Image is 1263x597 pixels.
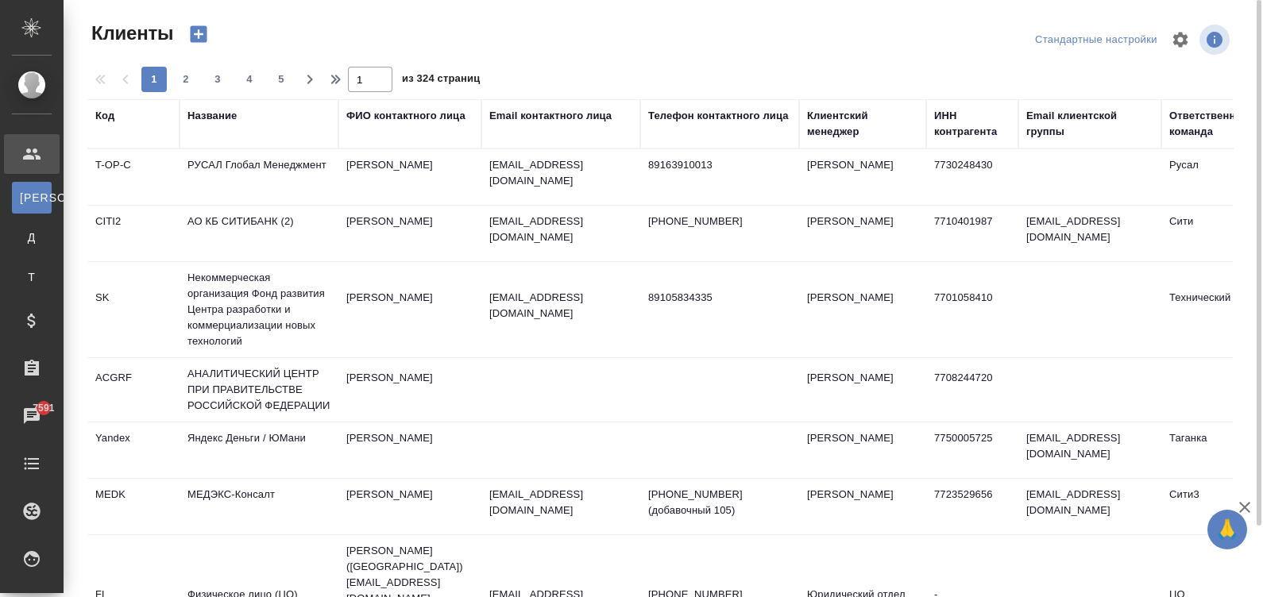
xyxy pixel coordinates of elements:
span: Клиенты [87,21,173,46]
span: Т [20,269,44,285]
span: Посмотреть информацию [1199,25,1233,55]
td: МЕДЭКС-Консалт [180,479,338,534]
a: Д [12,221,52,253]
p: [PHONE_NUMBER] (добавочный 105) [648,487,791,518]
td: MEDK [87,479,180,534]
span: из 324 страниц [402,69,480,92]
td: [PERSON_NAME] [799,149,926,205]
td: T-OP-C [87,149,180,205]
a: 7591 [4,396,60,436]
p: 89105834335 [648,290,791,306]
p: [PHONE_NUMBER] [648,214,791,229]
td: [PERSON_NAME] [338,206,481,261]
td: Yandex [87,422,180,478]
span: 2 [173,71,199,87]
p: [EMAIL_ADDRESS][DOMAIN_NAME] [489,214,632,245]
span: Д [20,229,44,245]
td: SK [87,282,180,337]
td: Некоммерческая организация Фонд развития Центра разработки и коммерциализации новых технологий [180,262,338,357]
td: РУСАЛ Глобал Менеджмент [180,149,338,205]
span: 3 [205,71,230,87]
a: Т [12,261,52,293]
td: 7708244720 [926,362,1018,418]
p: 89163910013 [648,157,791,173]
td: [PERSON_NAME] [338,149,481,205]
div: Клиентский менеджер [807,108,918,140]
div: Название [187,108,237,124]
td: [PERSON_NAME] [338,479,481,534]
div: Телефон контактного лица [648,108,789,124]
span: 4 [237,71,262,87]
td: АНАЛИТИЧЕСКИЙ ЦЕНТР ПРИ ПРАВИТЕЛЬСТВЕ РОССИЙСКОЙ ФЕДЕРАЦИИ [180,358,338,422]
td: 7750005725 [926,422,1018,478]
td: 7730248430 [926,149,1018,205]
p: [EMAIL_ADDRESS][DOMAIN_NAME] [489,157,632,189]
td: [PERSON_NAME] [338,282,481,337]
td: [PERSON_NAME] [799,422,926,478]
button: 2 [173,67,199,92]
td: Яндекс Деньги / ЮМани [180,422,338,478]
td: CITI2 [87,206,180,261]
button: Создать [180,21,218,48]
span: 🙏 [1214,513,1241,546]
td: [PERSON_NAME] [338,362,481,418]
td: [PERSON_NAME] [799,282,926,337]
td: [PERSON_NAME] [799,206,926,261]
div: Email контактного лица [489,108,612,124]
td: АО КБ СИТИБАНК (2) [180,206,338,261]
td: [PERSON_NAME] [799,362,926,418]
button: 5 [268,67,294,92]
p: [EMAIL_ADDRESS][DOMAIN_NAME] [489,290,632,322]
td: 7710401987 [926,206,1018,261]
a: [PERSON_NAME] [12,182,52,214]
td: [EMAIL_ADDRESS][DOMAIN_NAME] [1018,422,1161,478]
td: ACGRF [87,362,180,418]
p: [EMAIL_ADDRESS][DOMAIN_NAME] [489,487,632,518]
div: split button [1031,28,1161,52]
button: 3 [205,67,230,92]
td: [EMAIL_ADDRESS][DOMAIN_NAME] [1018,479,1161,534]
div: Email клиентской группы [1026,108,1153,140]
div: Код [95,108,114,124]
td: 7701058410 [926,282,1018,337]
button: 4 [237,67,262,92]
button: 🙏 [1207,510,1247,549]
td: [PERSON_NAME] [338,422,481,478]
td: [EMAIL_ADDRESS][DOMAIN_NAME] [1018,206,1161,261]
div: ФИО контактного лица [346,108,465,124]
span: 5 [268,71,294,87]
span: 7591 [23,400,64,416]
div: ИНН контрагента [934,108,1010,140]
td: 7723529656 [926,479,1018,534]
td: [PERSON_NAME] [799,479,926,534]
span: [PERSON_NAME] [20,190,44,206]
span: Настроить таблицу [1161,21,1199,59]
